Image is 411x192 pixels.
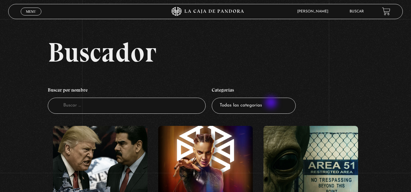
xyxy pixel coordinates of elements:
a: Buscar [350,10,364,13]
a: View your shopping cart [382,7,390,15]
span: Cerrar [24,15,38,19]
h4: Categorías [212,84,296,98]
span: [PERSON_NAME] [294,10,334,13]
span: Menu [26,10,36,13]
h4: Buscar por nombre [48,84,206,98]
h2: Buscador [48,39,403,66]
